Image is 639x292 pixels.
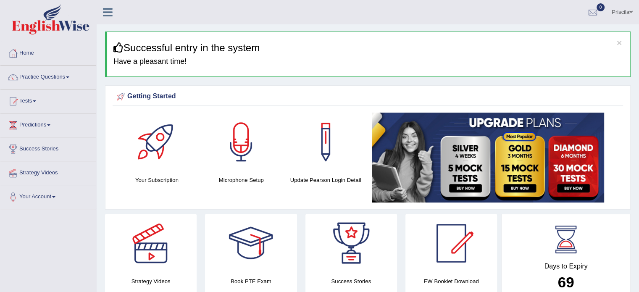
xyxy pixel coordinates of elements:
[0,137,96,158] a: Success Stories
[105,277,197,286] h4: Strategy Videos
[597,3,605,11] span: 0
[0,89,96,110] a: Tests
[0,66,96,87] a: Practice Questions
[405,277,497,286] h4: EW Booklet Download
[0,161,96,182] a: Strategy Videos
[0,185,96,206] a: Your Account
[113,42,624,53] h3: Successful entry in the system
[617,38,622,47] button: ×
[203,176,279,184] h4: Microphone Setup
[305,277,397,286] h4: Success Stories
[115,90,621,103] div: Getting Started
[511,263,621,270] h4: Days to Expiry
[205,277,297,286] h4: Book PTE Exam
[372,113,604,203] img: small5.jpg
[0,113,96,134] a: Predictions
[0,42,96,63] a: Home
[113,58,624,66] h4: Have a pleasant time!
[119,176,195,184] h4: Your Subscription
[288,176,364,184] h4: Update Pearson Login Detail
[558,274,574,290] b: 69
